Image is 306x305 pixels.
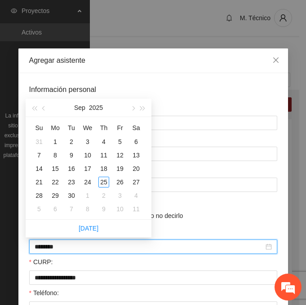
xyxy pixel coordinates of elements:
td: 2025-10-09 [96,202,112,216]
span: Estamos en línea. [52,100,124,191]
input: Fecha de nacimiento: [35,242,264,252]
td: 2025-09-19 [112,162,128,175]
div: 5 [34,204,44,214]
div: 8 [82,204,93,214]
th: Fr [112,121,128,135]
div: 9 [66,150,77,161]
div: 21 [34,177,44,187]
button: Sep [74,99,85,117]
div: 17 [82,163,93,174]
div: 6 [131,136,142,147]
td: 2025-09-30 [63,189,80,202]
div: 14 [34,163,44,174]
div: 3 [115,190,125,201]
td: 2025-10-08 [80,202,96,216]
span: Prefiero no decirlo [129,211,187,221]
td: 2025-10-03 [112,189,128,202]
div: 3 [82,136,93,147]
td: 2025-09-09 [63,148,80,162]
div: 6 [50,204,61,214]
td: 2025-09-06 [128,135,144,148]
div: 27 [131,177,142,187]
div: 4 [131,190,142,201]
div: 2 [98,190,109,201]
div: 11 [131,204,142,214]
div: 12 [115,150,125,161]
th: We [80,121,96,135]
td: 2025-10-06 [47,202,63,216]
td: 2025-09-28 [31,189,47,202]
td: 2025-10-11 [128,202,144,216]
div: 24 [82,177,93,187]
div: Agregar asistente [29,56,277,65]
div: 20 [131,163,142,174]
td: 2025-09-14 [31,162,47,175]
div: 29 [50,190,61,201]
input: Nombre: [29,116,277,130]
td: 2025-09-08 [47,148,63,162]
div: 7 [34,150,44,161]
td: 2025-09-07 [31,148,47,162]
td: 2025-09-12 [112,148,128,162]
div: Chatee con nosotros ahora [47,46,151,57]
td: 2025-09-17 [80,162,96,175]
td: 2025-09-20 [128,162,144,175]
div: 23 [66,177,77,187]
td: 2025-10-07 [63,202,80,216]
div: 4 [98,136,109,147]
th: Tu [63,121,80,135]
td: 2025-10-02 [96,189,112,202]
div: 7 [66,204,77,214]
div: 18 [98,163,109,174]
div: 25 [98,177,109,187]
th: Th [96,121,112,135]
div: 28 [34,190,44,201]
td: 2025-09-22 [47,175,63,189]
div: 13 [131,150,142,161]
div: 1 [50,136,61,147]
div: 30 [66,190,77,201]
th: Sa [128,121,144,135]
td: 2025-09-18 [96,162,112,175]
div: 5 [115,136,125,147]
td: 2025-09-23 [63,175,80,189]
td: 2025-10-04 [128,189,144,202]
th: Su [31,121,47,135]
a: [DATE] [79,225,98,232]
td: 2025-09-29 [47,189,63,202]
td: 2025-09-03 [80,135,96,148]
textarea: Escriba su mensaje y pulse “Intro” [4,207,171,238]
div: 10 [82,150,93,161]
td: 2025-10-01 [80,189,96,202]
td: 2025-09-26 [112,175,128,189]
td: 2025-09-05 [112,135,128,148]
div: 2 [66,136,77,147]
label: Teléfono: [29,288,59,298]
td: 2025-09-01 [47,135,63,148]
div: 26 [115,177,125,187]
div: 16 [66,163,77,174]
div: 15 [50,163,61,174]
td: 2025-09-02 [63,135,80,148]
div: 19 [115,163,125,174]
td: 2025-09-24 [80,175,96,189]
td: 2025-10-10 [112,202,128,216]
td: 2025-10-05 [31,202,47,216]
button: Close [264,48,288,73]
label: CURP: [29,257,53,267]
div: 10 [115,204,125,214]
div: 11 [98,150,109,161]
td: 2025-09-11 [96,148,112,162]
div: 31 [34,136,44,147]
input: Apellido 1: [29,147,277,161]
td: 2025-09-25 [96,175,112,189]
td: 2025-08-31 [31,135,47,148]
td: 2025-09-15 [47,162,63,175]
input: Apellido 2: [29,178,277,192]
span: Información personal [29,84,96,95]
td: 2025-09-27 [128,175,144,189]
td: 2025-09-16 [63,162,80,175]
td: 2025-09-10 [80,148,96,162]
div: Minimizar ventana de chat en vivo [147,4,169,26]
div: 8 [50,150,61,161]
